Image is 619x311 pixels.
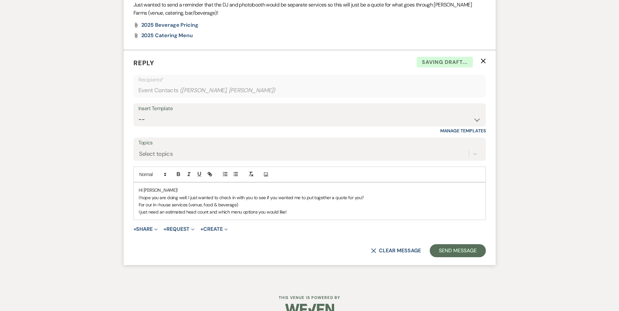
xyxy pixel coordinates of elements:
[138,84,481,97] div: Event Contacts
[133,227,158,232] button: Share
[141,22,198,28] span: 2025 Beverage Pricing
[141,22,198,28] a: 2025 Beverage Pricing
[200,227,227,232] button: Create
[371,248,421,253] button: Clear message
[141,33,193,38] a: 2025 Catering Menu
[139,201,481,208] p: For our in-house services (venue, food & beverage)
[141,32,193,39] span: 2025 Catering Menu
[139,186,481,194] p: Hi [PERSON_NAME]!
[430,244,486,257] button: Send Message
[133,59,154,67] span: Reply
[163,227,194,232] button: Request
[417,57,473,68] span: Saving draft...
[180,86,276,95] span: ( [PERSON_NAME], [PERSON_NAME] )
[133,227,136,232] span: +
[440,128,486,134] a: Manage Templates
[163,227,166,232] span: +
[138,138,481,148] label: Topics
[200,227,203,232] span: +
[138,104,481,113] div: Insert Template
[133,1,486,17] p: Just wanted to send a reminder that the DJ and photobooth would be separate services so this will...
[139,208,481,215] p: I just need an estimated head count and which menu options you would like!
[138,76,481,84] p: Recipients*
[139,194,481,201] p: I hope you are doing well. I just wanted to check in with you to see if you wanted me to put toge...
[139,150,173,158] div: Select topics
